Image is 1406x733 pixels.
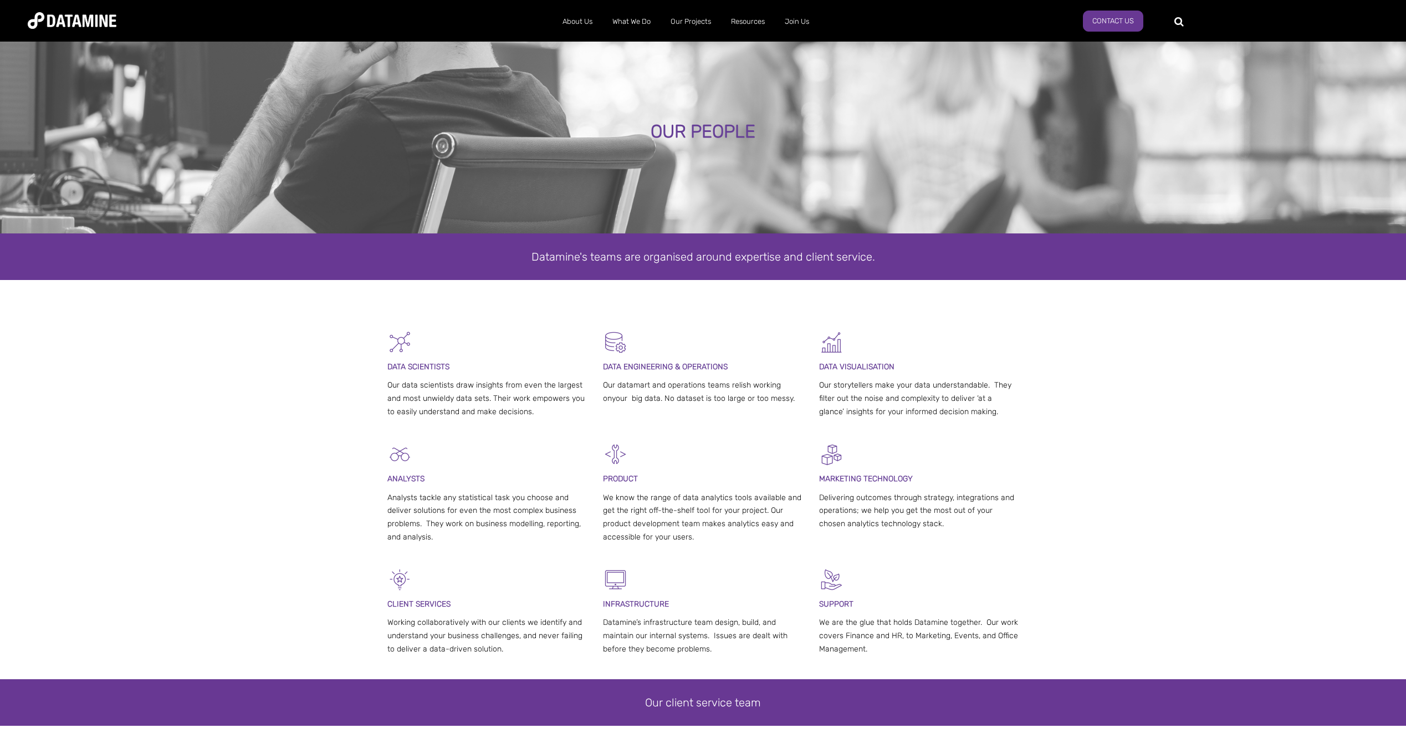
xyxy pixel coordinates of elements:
img: Mentor [819,567,844,592]
span: Our client service team [645,696,761,709]
img: Client Services [387,567,412,592]
img: Graph - Network [387,330,412,355]
img: Digital Activation [819,442,844,467]
span: DATA ENGINEERING & OPERATIONS [603,362,728,371]
p: Our data scientists draw insights from even the largest and most unwieldy data sets. Their work e... [387,379,587,418]
p: Datamine’s infrastructure team design, build, and maintain our internal systems. Issues are dealt... [603,616,803,655]
a: Join Us [775,7,819,36]
p: Working collaboratively with our clients we identify and understand your business challenges, and... [387,616,587,655]
div: OUR PEOPLE [155,122,1251,142]
span: DATA VISUALISATION [819,362,894,371]
a: About Us [553,7,602,36]
img: Graph 5 [819,330,844,355]
p: Our storytellers make your data understandable. They filter out the noise and complexity to deliv... [819,379,1019,418]
img: IT [603,567,628,592]
a: Resources [721,7,775,36]
span: SUPPORT [819,599,853,609]
img: Analysts [387,442,412,467]
span: DATA SCIENTISTS [387,362,449,371]
span: PRODUCT [603,474,638,483]
p: Our datamart and operations teams relish working onyour big data. No dataset is too large or too ... [603,379,803,405]
a: What We Do [602,7,661,36]
p: We are the glue that holds Datamine together. Our work covers Finance and HR, to Marketing, Event... [819,616,1019,655]
span: Datamine's teams are organised around expertise and client service. [531,250,875,263]
span: INFRASTRUCTURE [603,599,669,609]
a: Contact Us [1083,11,1143,32]
p: We know the range of data analytics tools available and get the right off-the-shelf tool for your... [603,491,803,544]
img: Datamart [603,330,628,355]
img: Datamine [28,12,116,29]
span: MARKETING TECHNOLOGY [819,474,913,483]
a: Our Projects [661,7,721,36]
p: Delivering outcomes through strategy, integrations and operations; we help you get the most out o... [819,491,1019,531]
p: Analysts tackle any statistical task you choose and deliver solutions for even the most complex b... [387,491,587,544]
span: CLI [387,599,399,609]
span: ANALYSTS [387,474,425,483]
span: ENT SERVICES [399,599,451,609]
img: Development [603,442,628,467]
